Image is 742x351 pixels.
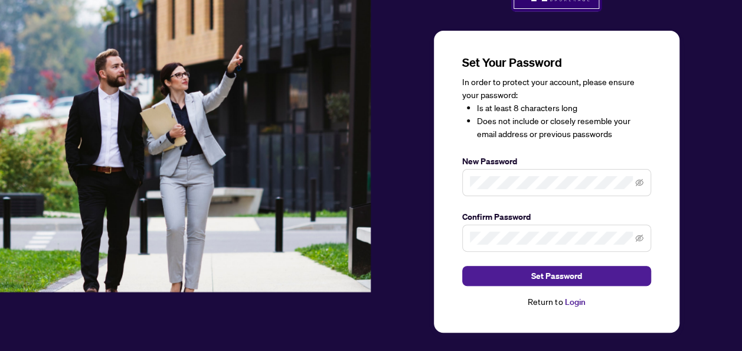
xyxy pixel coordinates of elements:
span: Set Password [531,266,582,285]
label: Confirm Password [462,210,651,223]
li: Is at least 8 characters long [477,102,651,115]
button: Set Password [462,266,651,286]
div: Return to [462,295,651,309]
label: New Password [462,155,651,168]
a: Login [564,297,585,307]
li: Does not include or closely resemble your email address or previous passwords [477,115,651,141]
h3: Set Your Password [462,54,651,71]
span: eye-invisible [635,234,643,242]
div: In order to protect your account, please ensure your password: [462,76,651,141]
span: eye-invisible [635,178,643,187]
